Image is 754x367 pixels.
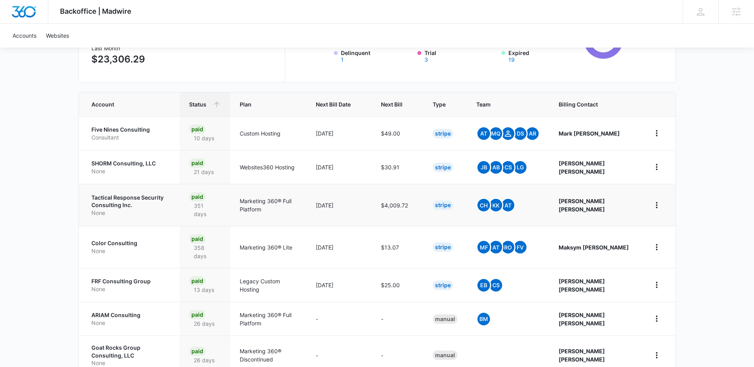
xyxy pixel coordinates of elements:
[189,168,219,176] p: 21 days
[189,286,219,294] p: 13 days
[189,125,206,134] div: Paid
[91,167,171,175] p: None
[306,116,372,150] td: [DATE]
[91,285,171,293] p: None
[508,57,515,62] button: Expired
[189,192,206,202] div: Paid
[240,100,297,108] span: Plan
[189,276,206,286] div: Paid
[502,199,514,211] span: At
[240,347,297,363] p: Marketing 360® Discontinued
[372,302,423,336] td: -
[91,126,171,141] a: Five Nines ConsultingConsultant
[650,127,663,139] button: home
[372,268,423,302] td: $25.00
[8,24,41,48] a: Accounts
[433,163,453,172] div: Stripe
[490,279,502,292] span: CS
[372,184,423,226] td: $4,009.72
[189,347,206,356] div: Paid
[91,194,171,209] p: Tactical Response Security Consulting Inc.
[91,160,171,175] a: SHORM Consulting, LLCNone
[240,243,297,251] p: Marketing 360® Lite
[306,302,372,336] td: -
[189,100,209,108] span: Status
[381,100,402,108] span: Next Bill
[502,241,514,253] span: RO
[372,226,423,268] td: $13.07
[477,279,490,292] span: EB
[189,244,221,260] p: 358 days
[559,278,605,293] strong: [PERSON_NAME] [PERSON_NAME]
[91,100,159,108] span: Account
[91,239,171,247] p: Color Consulting
[91,134,171,141] p: Consultant
[91,344,171,359] p: Goat Rocks Group Consulting, LLC
[490,127,502,140] span: MQ
[91,52,145,66] p: $23,306.29
[490,161,502,174] span: AB
[91,239,171,255] a: Color ConsultingNone
[189,202,221,218] p: 351 days
[189,158,206,168] div: Paid
[477,161,490,174] span: JB
[477,241,490,253] span: MF
[240,197,297,213] p: Marketing 360® Full Platform
[240,163,297,171] p: Websites360 Hosting
[372,150,423,184] td: $30.91
[433,129,453,138] div: Stripe
[189,134,219,142] p: 10 days
[424,57,428,62] button: Trial
[477,127,490,140] span: At
[91,277,171,293] a: FRF Consulting GroupNone
[433,350,457,360] div: Manual
[433,314,457,324] div: Manual
[650,312,663,325] button: home
[559,348,605,363] strong: [PERSON_NAME] [PERSON_NAME]
[514,161,526,174] span: LG
[424,49,497,62] label: Trial
[650,161,663,173] button: home
[433,100,446,108] span: Type
[650,241,663,253] button: home
[477,199,490,211] span: CH
[490,199,502,211] span: KK
[189,356,219,364] p: 26 days
[476,100,528,108] span: Team
[306,226,372,268] td: [DATE]
[559,100,631,108] span: Billing Contact
[433,242,453,252] div: Stripe
[316,100,351,108] span: Next Bill Date
[306,268,372,302] td: [DATE]
[91,247,171,255] p: None
[508,49,581,62] label: Expired
[91,194,171,217] a: Tactical Response Security Consulting Inc.None
[514,127,526,140] span: DS
[91,311,171,327] a: ARIAM ConsultingNone
[91,311,171,319] p: ARIAM Consulting
[650,279,663,291] button: home
[559,160,605,175] strong: [PERSON_NAME] [PERSON_NAME]
[41,24,74,48] a: Websites
[514,241,526,253] span: FV
[189,234,206,244] div: Paid
[91,277,171,285] p: FRF Consulting Group
[477,313,490,325] span: BM
[650,199,663,211] button: home
[306,150,372,184] td: [DATE]
[490,241,502,253] span: AT
[240,277,297,294] p: Legacy Custom Hosting
[650,349,663,361] button: home
[502,161,514,174] span: CS
[91,209,171,217] p: None
[559,198,605,213] strong: [PERSON_NAME] [PERSON_NAME]
[559,244,629,251] strong: Maksym [PERSON_NAME]
[91,319,171,327] p: None
[341,49,413,62] label: Delinquent
[189,310,206,319] div: Paid
[60,7,131,15] span: Backoffice | Madwire
[91,126,171,134] p: Five Nines Consulting
[91,160,171,167] p: SHORM Consulting, LLC
[306,184,372,226] td: [DATE]
[91,344,171,367] a: Goat Rocks Group Consulting, LLCNone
